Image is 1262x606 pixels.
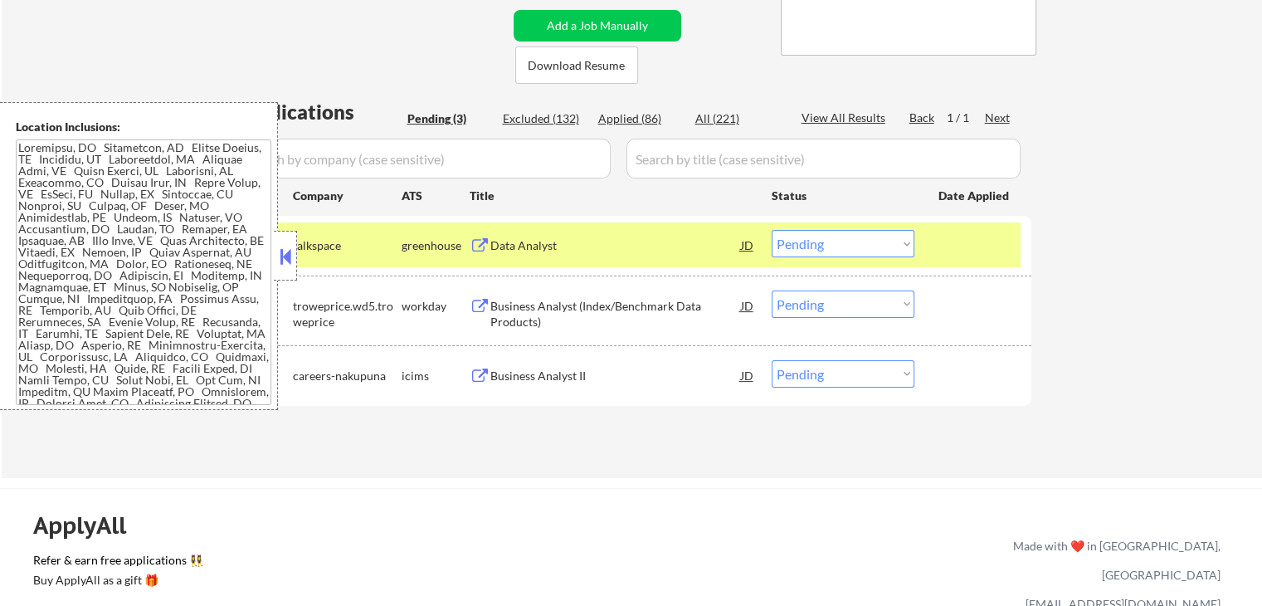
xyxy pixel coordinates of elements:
div: Applications [237,102,402,122]
div: Location Inclusions: [16,119,271,135]
div: workday [402,298,470,315]
div: ApplyAll [33,511,145,540]
button: Download Resume [515,46,638,84]
div: troweprice.wd5.troweprice [293,298,402,330]
div: Back [909,110,936,126]
div: Status [772,180,914,210]
div: Pending (3) [407,110,490,127]
div: JD [739,360,756,390]
div: Applied (86) [598,110,681,127]
div: JD [739,230,756,260]
div: Date Applied [938,188,1011,204]
div: View All Results [802,110,890,126]
div: JD [739,291,756,320]
div: icims [402,368,470,384]
div: Title [470,188,756,204]
input: Search by company (case sensitive) [237,139,611,178]
a: Buy ApplyAll as a gift 🎁 [33,572,199,593]
div: Company [293,188,402,204]
div: All (221) [695,110,778,127]
div: 1 / 1 [947,110,985,126]
div: Excluded (132) [503,110,586,127]
div: careers-nakupuna [293,368,402,384]
a: Refer & earn free applications 👯‍♀️ [33,555,666,572]
div: Buy ApplyAll as a gift 🎁 [33,574,199,586]
div: ATS [402,188,470,204]
div: Business Analyst (Index/Benchmark Data Products) [490,298,741,330]
div: Next [985,110,1011,126]
div: Business Analyst II [490,368,741,384]
div: talkspace [293,237,402,254]
div: Made with ❤️ in [GEOGRAPHIC_DATA], [GEOGRAPHIC_DATA] [1006,531,1221,589]
div: greenhouse [402,237,470,254]
div: Data Analyst [490,237,741,254]
input: Search by title (case sensitive) [626,139,1021,178]
button: Add a Job Manually [514,10,681,42]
